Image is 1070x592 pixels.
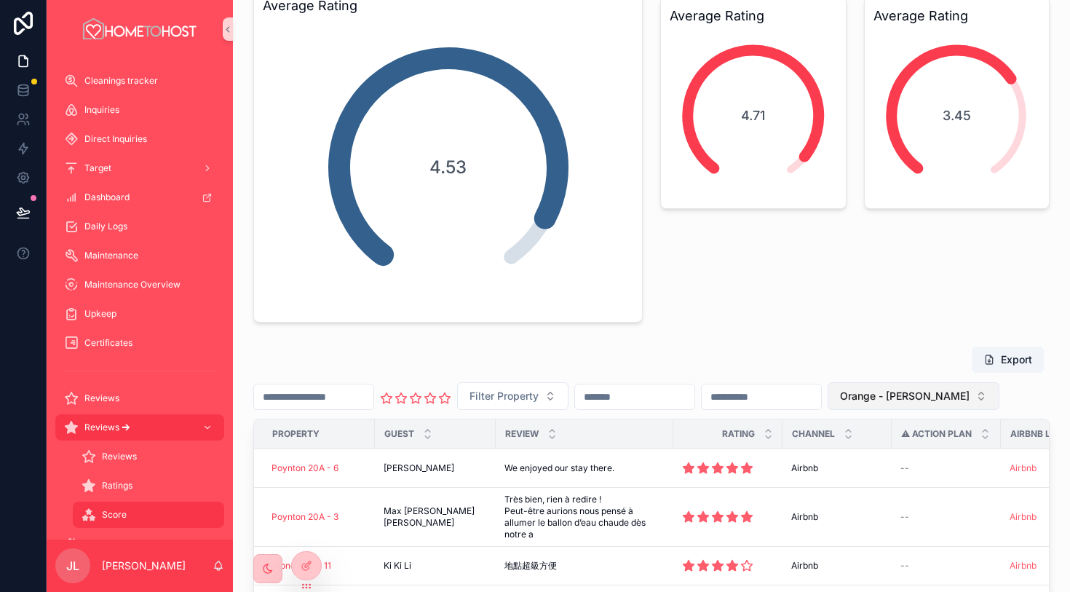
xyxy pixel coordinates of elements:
a: Airbnb [1010,511,1037,522]
span: Direct Inquiries [84,133,147,145]
a: Target [55,155,224,181]
a: Upkeep [55,301,224,327]
a: Certificates [55,330,224,356]
span: Rating [722,428,755,440]
span: Certificates [84,337,132,349]
span: 4.53 [429,156,467,179]
a: [PERSON_NAME] [384,462,487,474]
a: 地點超級方便 [504,560,665,572]
a: -- [900,511,992,523]
button: Export [972,347,1044,373]
a: Airbnb [791,462,883,474]
div: scrollable content [47,58,233,540]
button: Select Button [457,382,568,410]
span: JL [66,557,79,575]
span: Filter Property [469,389,539,403]
a: -- [900,560,992,572]
span: -- [900,462,909,474]
span: Invoices [84,538,119,550]
a: Airbnb [791,560,883,572]
a: Poynton 20A - 6 [272,462,338,474]
span: Airbnb Link [1010,428,1066,440]
span: 4.71 [741,106,765,126]
a: Ratings [73,473,224,499]
span: Reviews [102,451,137,462]
iframe: Spotlight [1,70,28,96]
span: Maintenance Overview [84,279,181,291]
span: Airbnb [791,511,818,523]
span: ⚠ Action plan [901,428,972,440]
a: Dashboard [55,184,224,210]
a: Score [73,502,224,528]
a: Reviews [55,385,224,411]
a: Daily Logs [55,213,224,240]
span: Reviews 🡪 [84,422,130,433]
a: Reviews 🡪 [55,414,224,441]
a: Cleanings tracker [55,68,224,94]
span: 地點超級方便 [504,560,557,572]
p: [PERSON_NAME] [102,559,186,573]
a: We enjoyed our stay there. [504,462,665,474]
span: Ratings [102,480,132,492]
a: Inquiries [55,97,224,123]
span: Reviews [84,392,119,404]
span: Channel [792,428,835,440]
h3: Average Rating [670,6,837,26]
a: Reviews [73,443,224,470]
a: Airbnb [1010,462,1037,473]
span: 3.45 [943,106,971,126]
a: Ki Ki Li [384,560,487,572]
span: Airbnb [791,560,818,572]
a: Poynton 20A - 3 [272,511,366,523]
a: Airbnb [791,511,883,523]
span: -- [900,560,909,572]
span: Review [505,428,539,440]
span: Cleanings tracker [84,75,158,87]
a: Airbnb [1010,560,1037,571]
span: Dashboard [84,192,130,203]
span: Airbnb [791,462,818,474]
span: Upkeep [84,308,116,320]
span: [PERSON_NAME] [384,462,454,474]
span: Property [272,428,320,440]
a: Maintenance Overview [55,272,224,298]
span: Orange - [PERSON_NAME] [840,389,970,403]
span: -- [900,511,909,523]
a: Max [PERSON_NAME] [PERSON_NAME] [384,505,487,529]
h3: Average Rating [873,6,1041,26]
span: Score [102,509,127,521]
span: Daily Logs [84,221,127,232]
span: Guest [384,428,414,440]
img: App logo [81,17,199,41]
a: Direct Inquiries [55,126,224,152]
button: Select Button [828,382,999,410]
span: Target [84,162,111,174]
span: Maintenance [84,250,138,261]
a: Invoices [55,531,224,557]
a: Maintenance [55,242,224,269]
a: Très bien, rien à redire ! Peut-être aurions nous pensé à allumer le ballon d’eau chaude dès notre a [504,494,665,540]
span: Inquiries [84,104,119,116]
span: Ki Ki Li [384,560,411,572]
a: Poynton 20A - 6 [272,462,366,474]
a: -- [900,462,992,474]
a: Poynton 20A - 3 [272,511,338,523]
span: We enjoyed our stay there. [504,462,614,474]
